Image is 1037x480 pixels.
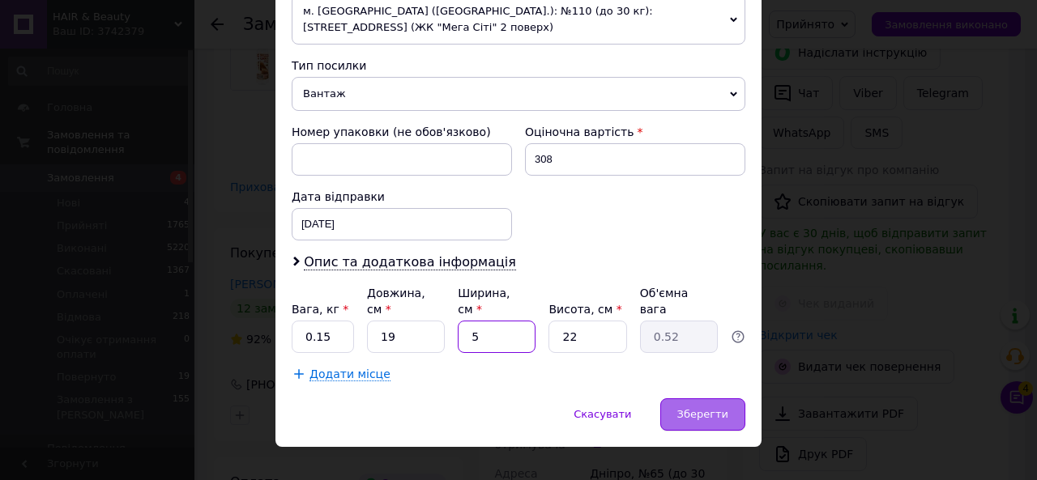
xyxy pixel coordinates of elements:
span: Скасувати [574,408,631,420]
span: Тип посилки [292,59,366,72]
label: Довжина, см [367,287,425,316]
label: Висота, см [548,303,621,316]
div: Об'ємна вага [640,285,718,317]
div: Номер упаковки (не обов'язково) [292,124,512,140]
div: Оціночна вартість [525,124,745,140]
label: Вага, кг [292,303,348,316]
span: Зберегти [677,408,728,420]
div: Дата відправки [292,189,512,205]
span: Додати місце [309,367,390,381]
label: Ширина, см [458,287,510,316]
span: Опис та додаткова інформація [304,254,516,270]
span: Вантаж [292,77,745,111]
